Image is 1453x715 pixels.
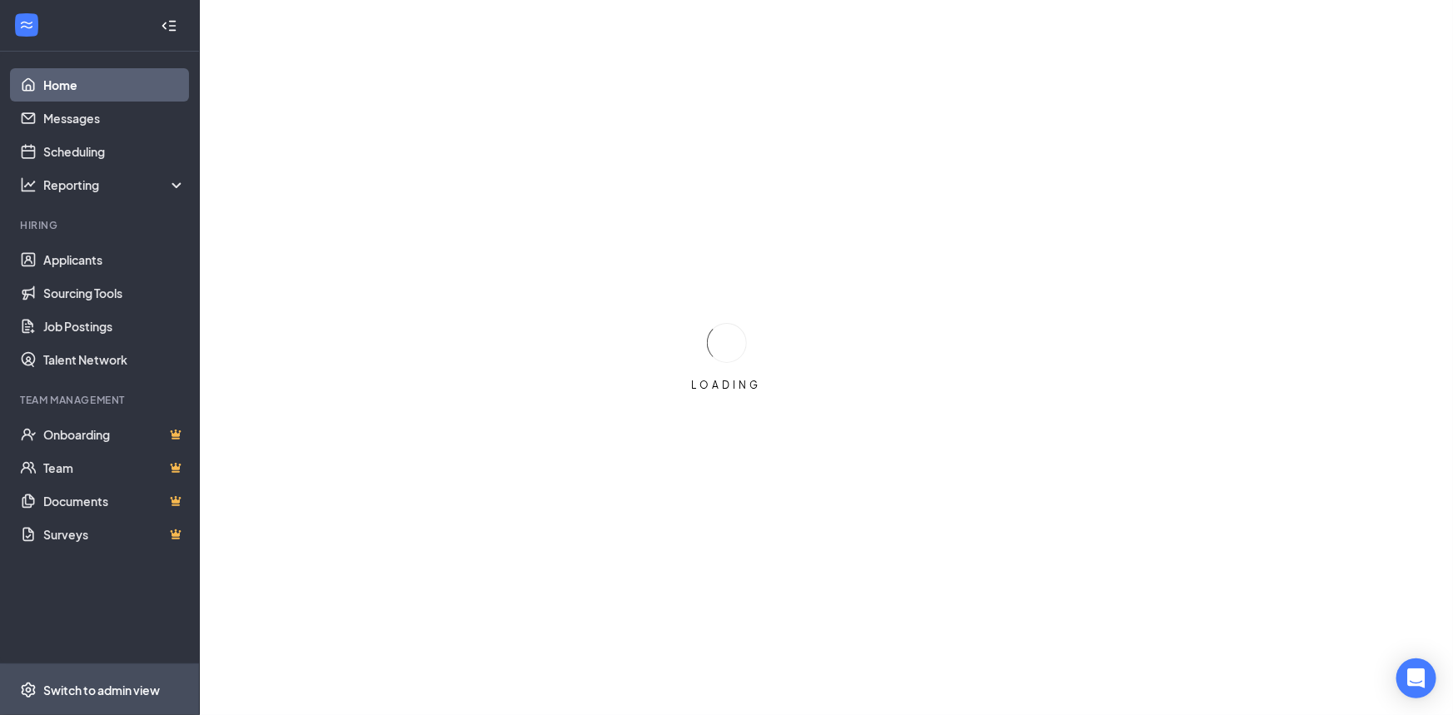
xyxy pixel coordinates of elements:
[20,176,37,193] svg: Analysis
[43,343,186,376] a: Talent Network
[43,102,186,135] a: Messages
[43,418,186,451] a: OnboardingCrown
[18,17,35,33] svg: WorkstreamLogo
[685,378,769,392] div: LOADING
[43,484,186,518] a: DocumentsCrown
[43,68,186,102] a: Home
[43,682,160,698] div: Switch to admin view
[20,218,182,232] div: Hiring
[43,310,186,343] a: Job Postings
[43,176,187,193] div: Reporting
[43,518,186,551] a: SurveysCrown
[20,393,182,407] div: Team Management
[161,17,177,34] svg: Collapse
[43,276,186,310] a: Sourcing Tools
[1396,658,1436,698] div: Open Intercom Messenger
[43,451,186,484] a: TeamCrown
[43,135,186,168] a: Scheduling
[20,682,37,698] svg: Settings
[43,243,186,276] a: Applicants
